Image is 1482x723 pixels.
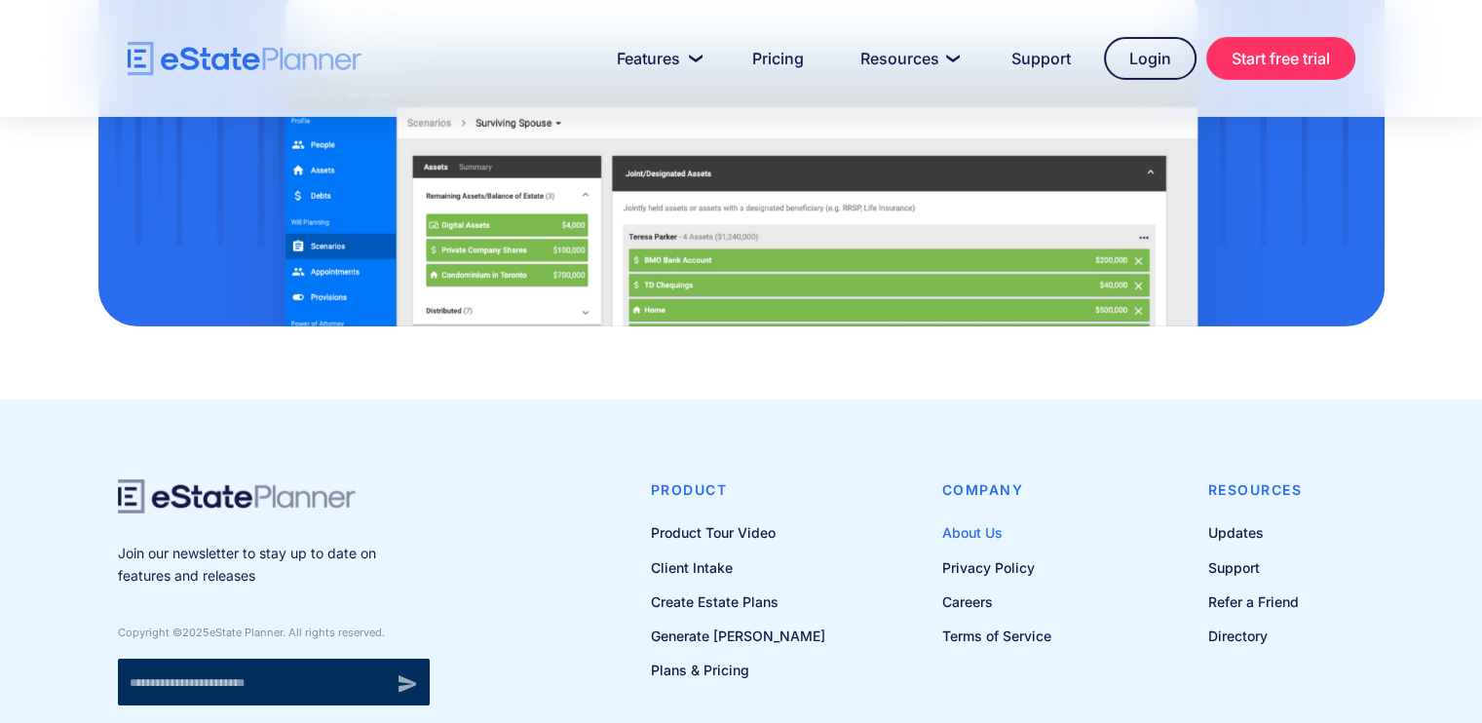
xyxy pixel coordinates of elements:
a: Create Estate Plans [651,590,825,614]
h4: Product [651,479,825,501]
a: About Us [942,520,1051,545]
a: Generate [PERSON_NAME] [651,624,825,648]
a: Features [593,39,719,78]
p: Join our newsletter to stay up to date on features and releases [118,543,430,587]
a: Start free trial [1206,37,1355,80]
a: Updates [1208,520,1303,545]
h4: Resources [1208,479,1303,501]
a: home [128,42,361,76]
a: Pricing [729,39,827,78]
a: Login [1104,37,1197,80]
a: Directory [1208,624,1303,648]
a: Refer a Friend [1208,590,1303,614]
a: Client Intake [651,555,825,580]
a: Support [1208,555,1303,580]
a: Careers [942,590,1051,614]
a: Support [988,39,1094,78]
div: Copyright © eState Planner. All rights reserved. [118,626,430,639]
form: Newsletter signup [118,659,430,705]
a: Plans & Pricing [651,658,825,682]
a: Privacy Policy [942,555,1051,580]
h4: Company [942,479,1051,501]
a: Resources [837,39,978,78]
a: Product Tour Video [651,520,825,545]
a: Terms of Service [942,624,1051,648]
span: 2025 [182,626,209,639]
